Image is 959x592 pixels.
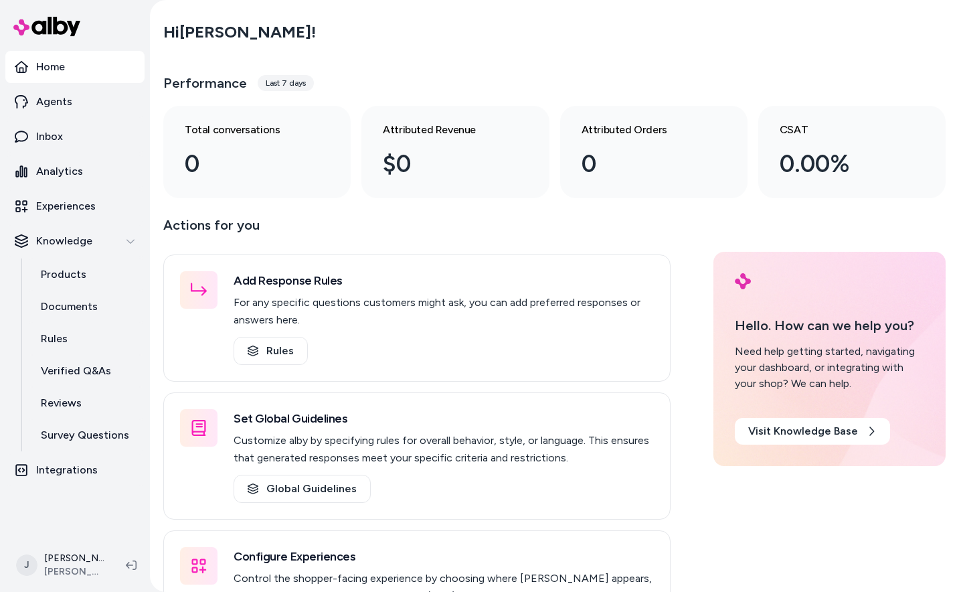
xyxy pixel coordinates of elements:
[44,552,104,565] p: [PERSON_NAME]
[234,294,654,329] p: For any specific questions customers might ask, you can add preferred responses or answers here.
[258,75,314,91] div: Last 7 days
[185,122,308,138] h3: Total conversations
[41,363,111,379] p: Verified Q&As
[735,418,890,445] a: Visit Knowledge Base
[234,337,308,365] a: Rules
[41,267,86,283] p: Products
[5,86,145,118] a: Agents
[27,323,145,355] a: Rules
[27,387,145,419] a: Reviews
[163,106,351,198] a: Total conversations 0
[780,122,903,138] h3: CSAT
[5,155,145,188] a: Analytics
[27,419,145,451] a: Survey Questions
[5,190,145,222] a: Experiences
[41,427,129,443] p: Survey Questions
[13,17,80,36] img: alby Logo
[16,554,37,576] span: J
[36,163,83,179] p: Analytics
[383,122,506,138] h3: Attributed Revenue
[582,122,705,138] h3: Attributed Orders
[36,233,92,249] p: Knowledge
[582,146,705,182] div: 0
[185,146,308,182] div: 0
[27,355,145,387] a: Verified Q&As
[234,475,371,503] a: Global Guidelines
[36,462,98,478] p: Integrations
[735,273,751,289] img: alby Logo
[560,106,748,198] a: Attributed Orders 0
[8,544,115,587] button: J[PERSON_NAME][PERSON_NAME]
[163,74,247,92] h3: Performance
[36,59,65,75] p: Home
[41,331,68,347] p: Rules
[27,258,145,291] a: Products
[5,225,145,257] button: Knowledge
[234,409,654,428] h3: Set Global Guidelines
[5,121,145,153] a: Inbox
[41,395,82,411] p: Reviews
[163,22,316,42] h2: Hi [PERSON_NAME] !
[163,214,671,246] p: Actions for you
[44,565,104,579] span: [PERSON_NAME]
[36,198,96,214] p: Experiences
[36,94,72,110] p: Agents
[735,315,924,336] p: Hello. How can we help you?
[234,547,654,566] h3: Configure Experiences
[735,344,924,392] div: Need help getting started, navigating your dashboard, or integrating with your shop? We can help.
[5,51,145,83] a: Home
[383,146,506,182] div: $0
[36,129,63,145] p: Inbox
[27,291,145,323] a: Documents
[234,271,654,290] h3: Add Response Rules
[780,146,903,182] div: 0.00%
[5,454,145,486] a: Integrations
[361,106,549,198] a: Attributed Revenue $0
[41,299,98,315] p: Documents
[758,106,946,198] a: CSAT 0.00%
[234,432,654,467] p: Customize alby by specifying rules for overall behavior, style, or language. This ensures that ge...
